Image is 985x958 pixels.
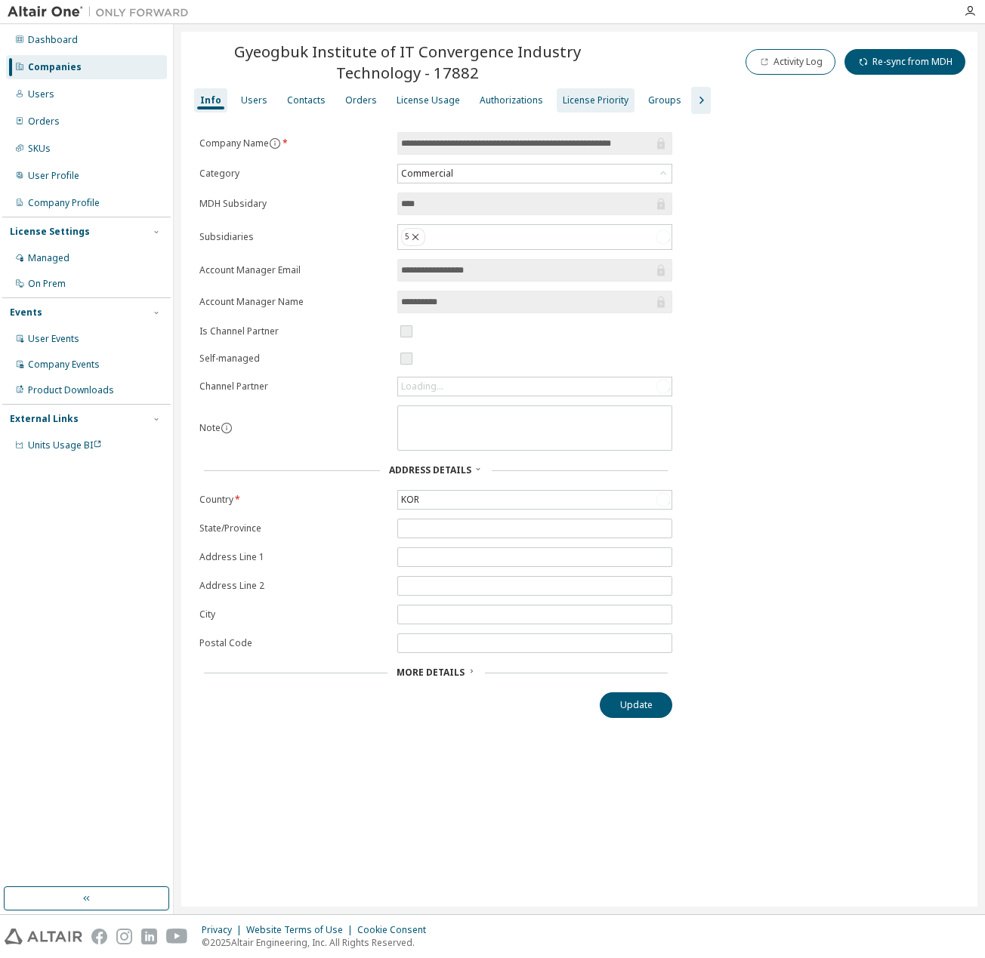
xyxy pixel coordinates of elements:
p: © 2025 Altair Engineering, Inc. All Rights Reserved. [202,936,435,949]
div: User Profile [28,170,79,182]
div: License Usage [397,94,460,106]
label: Channel Partner [199,380,388,393]
span: More Details [397,666,465,679]
div: 5 [398,225,672,249]
div: Cookie Consent [357,924,435,936]
div: Commercial [398,165,672,183]
button: Re-sync from MDH [845,49,965,75]
button: Activity Log [746,49,835,75]
div: KOR [398,491,672,509]
div: Commercial [399,165,455,182]
label: Country [199,494,388,506]
div: License Settings [10,226,90,238]
button: Update [600,692,672,718]
img: instagram.svg [116,929,132,944]
label: Address Line 2 [199,580,388,592]
button: information [221,422,233,434]
div: SKUs [28,143,51,155]
label: State/Province [199,522,388,534]
img: altair_logo.svg [5,929,82,944]
span: Units Usage BI [28,439,102,451]
div: External Links [10,413,79,425]
label: City [199,608,388,621]
div: Privacy [202,924,246,936]
div: Company Events [28,359,100,371]
div: Orders [345,94,377,106]
div: On Prem [28,278,66,290]
label: Postal Code [199,637,388,649]
div: Users [28,88,54,100]
div: Loading... [398,377,672,396]
div: Company Profile [28,197,100,209]
div: Managed [28,252,69,264]
div: Dashboard [28,34,78,46]
div: Groups [648,94,681,106]
label: Address Line 1 [199,551,388,563]
label: Subsidiaries [199,231,388,243]
div: Companies [28,61,82,73]
label: Account Manager Email [199,264,388,276]
img: youtube.svg [166,929,188,944]
div: Loading... [401,380,443,393]
img: facebook.svg [91,929,107,944]
div: License Priority [563,94,628,106]
label: Note [199,421,221,434]
div: User Events [28,333,79,345]
div: Users [241,94,267,106]
div: Authorizations [480,94,543,106]
button: information [269,137,281,149]
label: Self-managed [199,353,388,365]
label: Company Name [199,137,388,149]
div: Contacts [287,94,326,106]
div: KOR [399,491,421,508]
label: Is Channel Partner [199,325,388,337]
div: Product Downloads [28,384,114,396]
label: Account Manager Name [199,296,388,308]
label: Category [199,168,388,180]
div: Orders [28,116,60,128]
img: linkedin.svg [141,929,157,944]
label: MDH Subsidary [199,198,388,210]
span: Address Details [389,464,471,476]
div: Website Terms of Use [246,924,357,936]
div: 5 [401,228,425,246]
div: Info [200,94,221,106]
span: Gyeogbuk Institute of IT Convergence Industry Technology - 17882 [190,41,625,83]
div: Events [10,306,42,319]
img: Altair One [8,5,196,20]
